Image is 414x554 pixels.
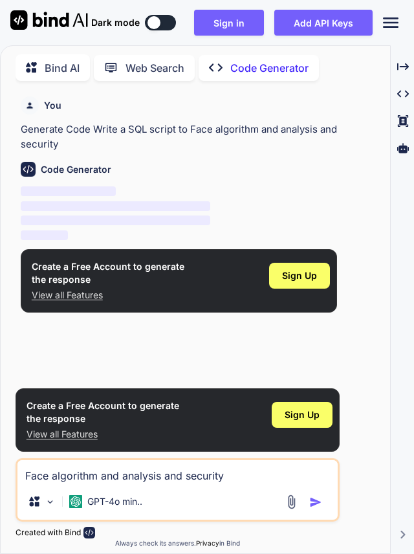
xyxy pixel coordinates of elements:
[21,201,211,211] span: ‌
[32,260,184,286] h1: Create a Free Account to generate the response
[285,408,320,421] span: Sign Up
[274,10,373,36] button: Add API Keys
[284,494,299,509] img: attachment
[91,16,140,29] span: Dark mode
[27,399,179,425] h1: Create a Free Account to generate the response
[83,527,95,538] img: bind-logo
[21,216,211,225] span: ‌
[21,122,337,151] p: Generate Code Write a SQL script to Face algorithm and analysis and security
[32,289,184,302] p: View all Features
[16,538,340,548] p: Always check its answers. in Bind
[44,99,61,112] h6: You
[282,269,317,282] span: Sign Up
[45,496,56,507] img: Pick Models
[41,163,111,176] h6: Code Generator
[27,428,179,441] p: View all Features
[17,460,338,483] textarea: Face algorithm and analysis and security
[87,495,142,508] p: GPT-4o min..
[21,186,116,196] span: ‌
[45,60,80,76] p: Bind AI
[194,10,264,36] button: Sign in
[21,230,68,240] span: ‌
[196,539,219,547] span: Privacy
[309,496,322,509] img: icon
[230,60,309,76] p: Code Generator
[10,10,88,30] img: Bind AI
[69,495,82,508] img: GPT-4o mini
[125,60,184,76] p: Web Search
[16,527,81,538] p: Created with Bind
